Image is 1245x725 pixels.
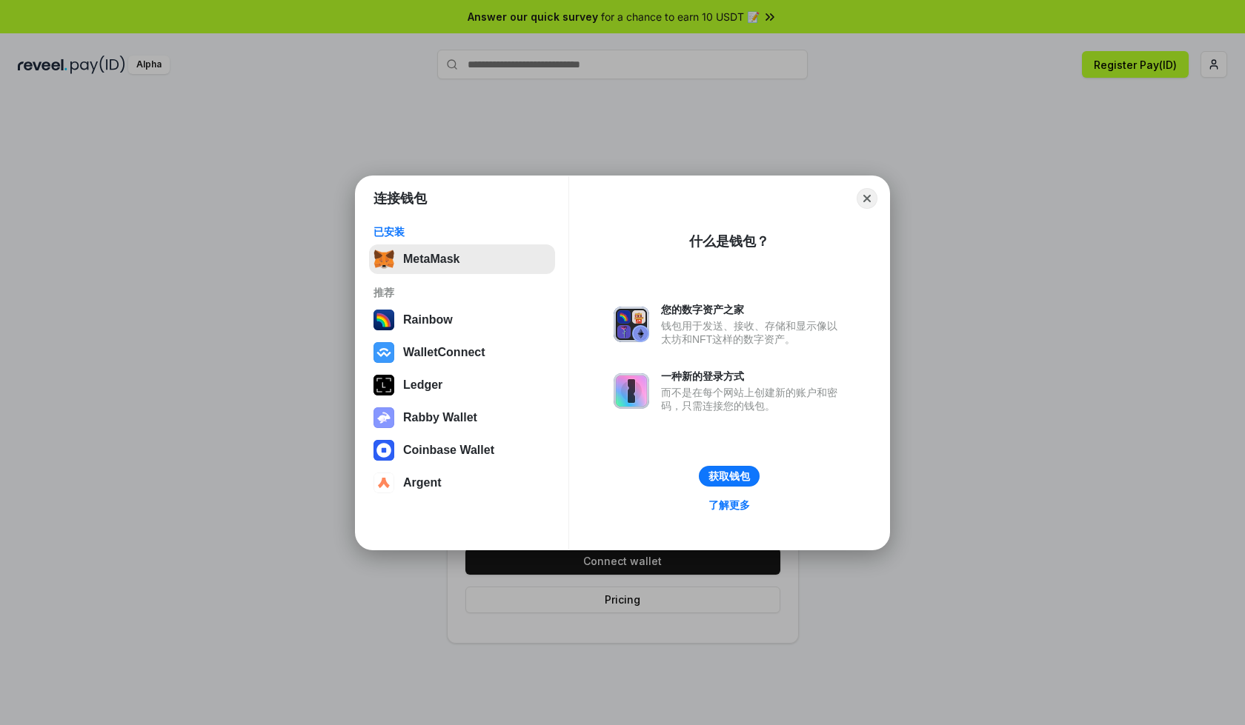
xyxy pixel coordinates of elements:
[373,342,394,363] img: svg+xml,%3Csvg%20width%3D%2228%22%20height%3D%2228%22%20viewBox%3D%220%200%2028%2028%22%20fill%3D...
[708,498,750,512] div: 了解更多
[369,468,555,498] button: Argent
[403,476,442,490] div: Argent
[373,310,394,330] img: svg+xml,%3Csvg%20width%3D%22120%22%20height%3D%22120%22%20viewBox%3D%220%200%20120%20120%22%20fil...
[369,305,555,335] button: Rainbow
[369,244,555,274] button: MetaMask
[403,411,477,424] div: Rabby Wallet
[373,375,394,395] img: svg+xml,%3Csvg%20xmlns%3D%22http%3A%2F%2Fwww.w3.org%2F2000%2Fsvg%22%20width%3D%2228%22%20height%3...
[369,338,555,367] button: WalletConnect
[373,440,394,461] img: svg+xml,%3Csvg%20width%3D%2228%22%20height%3D%2228%22%20viewBox%3D%220%200%2028%2028%22%20fill%3D...
[708,470,750,483] div: 获取钱包
[661,319,845,346] div: 钱包用于发送、接收、存储和显示像以太坊和NFT这样的数字资产。
[403,346,485,359] div: WalletConnect
[369,435,555,465] button: Coinbase Wallet
[373,286,551,299] div: 推荐
[661,370,845,383] div: 一种新的登录方式
[857,188,877,209] button: Close
[661,303,845,316] div: 您的数字资产之家
[403,378,442,392] div: Ledger
[689,233,769,250] div: 什么是钱包？
[614,373,649,409] img: svg+xml,%3Csvg%20xmlns%3D%22http%3A%2F%2Fwww.w3.org%2F2000%2Fsvg%22%20fill%3D%22none%22%20viewBox...
[373,190,427,207] h1: 连接钱包
[369,403,555,432] button: Rabby Wallet
[403,444,494,457] div: Coinbase Wallet
[369,370,555,400] button: Ledger
[373,249,394,270] img: svg+xml,%3Csvg%20fill%3D%22none%22%20height%3D%2233%22%20viewBox%3D%220%200%2035%2033%22%20width%...
[373,472,394,493] img: svg+xml,%3Csvg%20width%3D%2228%22%20height%3D%2228%22%20viewBox%3D%220%200%2028%2028%22%20fill%3D...
[403,253,459,266] div: MetaMask
[403,313,453,327] div: Rainbow
[661,386,845,412] div: 而不是在每个网站上创建新的账户和密码，只需连接您的钱包。
[614,307,649,342] img: svg+xml,%3Csvg%20xmlns%3D%22http%3A%2F%2Fwww.w3.org%2F2000%2Fsvg%22%20fill%3D%22none%22%20viewBox...
[700,495,759,515] a: 了解更多
[373,407,394,428] img: svg+xml,%3Csvg%20xmlns%3D%22http%3A%2F%2Fwww.w3.org%2F2000%2Fsvg%22%20fill%3D%22none%22%20viewBox...
[373,225,551,238] div: 已安装
[699,466,760,487] button: 获取钱包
